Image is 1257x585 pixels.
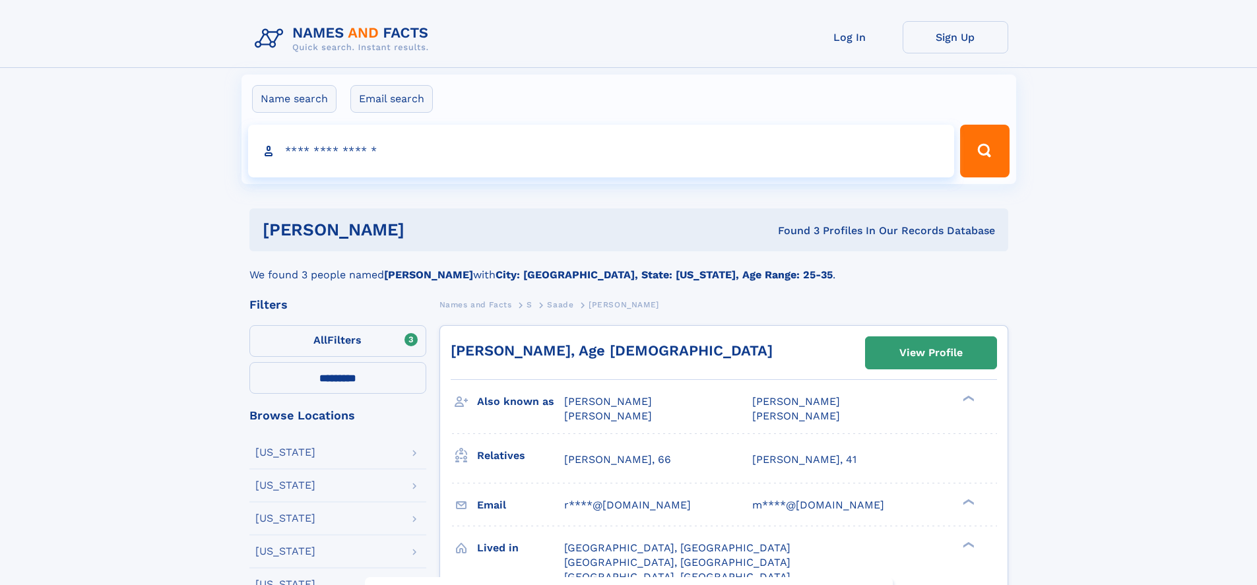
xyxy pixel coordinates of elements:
div: View Profile [899,338,963,368]
div: We found 3 people named with . [249,251,1008,283]
a: [PERSON_NAME], 66 [564,452,671,467]
button: Search Button [960,125,1009,177]
div: [US_STATE] [255,513,315,524]
a: View Profile [866,337,996,369]
label: Email search [350,85,433,113]
label: Name search [252,85,337,113]
input: search input [248,125,955,177]
span: All [313,334,327,346]
div: Found 3 Profiles In Our Records Database [591,224,995,238]
span: [GEOGRAPHIC_DATA], [GEOGRAPHIC_DATA] [564,556,790,569]
span: S [527,300,532,309]
span: [PERSON_NAME] [752,410,840,422]
span: [GEOGRAPHIC_DATA], [GEOGRAPHIC_DATA] [564,541,790,554]
div: ❯ [959,497,975,506]
div: ❯ [959,394,975,403]
h3: Lived in [477,537,564,559]
b: City: [GEOGRAPHIC_DATA], State: [US_STATE], Age Range: 25-35 [496,268,833,281]
b: [PERSON_NAME] [384,268,473,281]
h1: [PERSON_NAME] [263,222,591,238]
a: Sign Up [903,21,1008,53]
h3: Relatives [477,445,564,467]
a: Saade [547,296,573,313]
span: Saade [547,300,573,309]
h3: Also known as [477,390,564,413]
span: [PERSON_NAME] [589,300,659,309]
span: [PERSON_NAME] [752,395,840,408]
div: Filters [249,299,426,311]
div: [US_STATE] [255,480,315,491]
a: Log In [797,21,903,53]
div: ❯ [959,540,975,549]
a: S [527,296,532,313]
h3: Email [477,494,564,516]
div: Browse Locations [249,410,426,421]
span: [GEOGRAPHIC_DATA], [GEOGRAPHIC_DATA] [564,570,790,583]
div: [US_STATE] [255,546,315,557]
a: Names and Facts [439,296,512,313]
a: [PERSON_NAME], 41 [752,452,856,467]
label: Filters [249,325,426,357]
a: [PERSON_NAME], Age [DEMOGRAPHIC_DATA] [451,342,773,359]
span: [PERSON_NAME] [564,410,652,422]
span: [PERSON_NAME] [564,395,652,408]
div: [US_STATE] [255,447,315,458]
img: Logo Names and Facts [249,21,439,57]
